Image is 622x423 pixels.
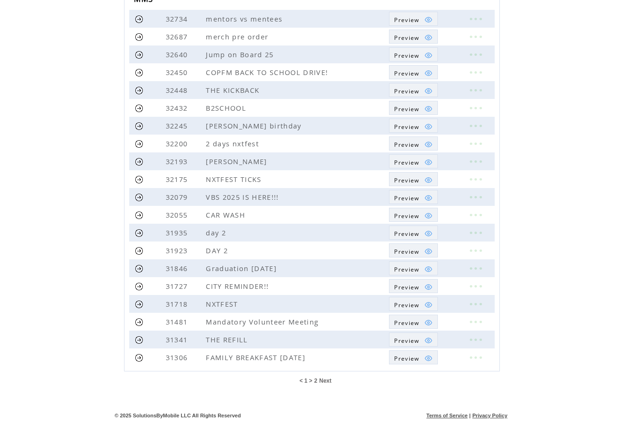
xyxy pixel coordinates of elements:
a: Preview [389,332,437,347]
a: Preview [389,350,437,364]
span: 32079 [166,192,190,202]
a: Preview [389,119,437,133]
span: 32448 [166,85,190,95]
img: eye.png [424,354,433,363]
img: eye.png [424,283,433,291]
img: eye.png [424,105,433,113]
a: Preview [389,279,437,293]
span: | [469,413,471,418]
img: eye.png [424,301,433,309]
a: Preview [389,297,437,311]
span: B2SCHOOL [206,103,249,113]
span: CITY REMINDER!! [206,281,271,291]
a: Preview [389,208,437,222]
span: 32734 [166,14,190,23]
span: Show MMS preview [394,87,419,95]
span: 32687 [166,32,190,41]
span: 32175 [166,174,190,184]
span: 31341 [166,335,190,344]
span: Show MMS preview [394,105,419,113]
span: day 2 [206,228,228,237]
img: eye.png [424,176,433,184]
span: DAY 2 [206,246,230,255]
a: Preview [389,30,437,44]
span: < 1 > [299,378,312,384]
span: Show MMS preview [394,283,419,291]
img: eye.png [424,247,433,256]
span: mentors vs mentees [206,14,285,23]
span: 32200 [166,139,190,148]
img: eye.png [424,318,433,327]
a: Privacy Policy [472,413,507,418]
a: 2 [314,378,318,384]
img: eye.png [424,265,433,273]
img: eye.png [424,194,433,202]
a: Preview [389,243,437,257]
span: 31306 [166,353,190,362]
span: Show MMS preview [394,141,419,149]
span: COPFM BACK TO SCHOOL DRIVE! [206,68,330,77]
span: Show MMS preview [394,337,419,345]
span: THE KICKBACK [206,85,262,95]
span: Show MMS preview [394,265,419,273]
span: 31481 [166,317,190,326]
span: Show MMS preview [394,248,419,256]
img: eye.png [424,87,433,95]
span: 31718 [166,299,190,309]
span: Show MMS preview [394,52,419,60]
img: eye.png [424,229,433,238]
span: FAMILY BREAKFAST [DATE] [206,353,308,362]
span: Show MMS preview [394,34,419,42]
span: Show MMS preview [394,69,419,77]
span: Show MMS preview [394,123,419,131]
a: Preview [389,65,437,79]
span: Show MMS preview [394,319,419,327]
span: Show MMS preview [394,16,419,24]
span: [PERSON_NAME] [206,157,269,166]
a: Preview [389,154,437,168]
span: Show MMS preview [394,301,419,309]
a: Preview [389,101,437,115]
span: THE REFILL [206,335,250,344]
span: 32245 [166,121,190,130]
img: eye.png [424,69,433,77]
span: 32450 [166,68,190,77]
span: Show MMS preview [394,230,419,238]
a: Preview [389,315,437,329]
span: Mandatory Volunteer Meeting [206,317,321,326]
span: 31727 [166,281,190,291]
a: Terms of Service [427,413,468,418]
span: 32432 [166,103,190,113]
span: Show MMS preview [394,176,419,184]
span: Show MMS preview [394,355,419,363]
a: Preview [389,190,437,204]
span: NXTFEST [206,299,240,309]
span: VBS 2025 IS HERE!!! [206,192,281,202]
img: eye.png [424,158,433,166]
span: © 2025 SolutionsByMobile LLC All Rights Reserved [115,413,241,418]
span: NXTFEST TICKS [206,174,264,184]
img: eye.png [424,51,433,60]
span: CAR WASH [206,210,248,219]
img: eye.png [424,122,433,131]
span: 32055 [166,210,190,219]
a: Preview [389,261,437,275]
span: 31935 [166,228,190,237]
a: Preview [389,83,437,97]
span: Jump on Board 25 [206,50,276,59]
span: 32193 [166,157,190,166]
span: Show MMS preview [394,194,419,202]
span: Next [319,378,332,384]
span: [PERSON_NAME] birthday [206,121,303,130]
span: 31923 [166,246,190,255]
span: merch pre order [206,32,271,41]
img: eye.png [424,15,433,24]
img: eye.png [424,140,433,149]
a: Preview [389,136,437,151]
a: Preview [389,172,437,186]
span: Graduation [DATE] [206,264,279,273]
img: eye.png [424,336,433,345]
span: 31846 [166,264,190,273]
a: Preview [389,12,437,26]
